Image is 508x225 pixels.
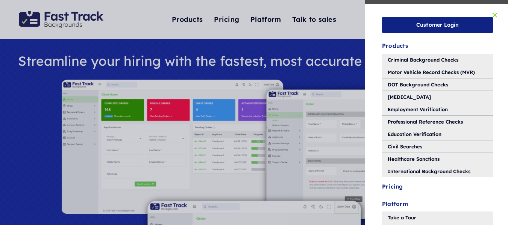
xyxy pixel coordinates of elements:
[388,142,422,151] span: Civil Searches
[382,66,493,78] a: Motor Vehicle Record Checks (MVR)
[388,155,440,163] span: Healthcare Sanctions
[382,91,493,103] a: [MEDICAL_DATA]
[388,68,475,76] span: Motor Vehicle Record Checks (MVR)
[388,56,458,64] span: Criminal Background Checks
[388,80,448,89] span: DOT Background Checks
[382,128,493,140] a: Education Verification
[388,213,416,222] span: Take a Tour
[382,41,408,51] span: Products
[382,211,493,223] a: Take a Tour
[382,199,408,209] span: Platform
[382,140,493,153] a: Civil Searches
[382,165,493,177] a: International Background Checks
[489,11,500,19] button: Close
[416,22,459,28] span: Customer Login
[382,54,493,66] a: Criminal Background Checks
[382,182,403,192] span: Pricing
[382,17,493,33] a: Customer Login
[388,118,463,126] span: Professional Reference Checks
[388,167,470,175] span: International Background Checks
[382,116,493,128] a: Professional Reference Checks
[382,79,493,91] a: DOT Background Checks
[388,130,441,138] span: Education Verification
[382,103,493,115] a: Employment Verification
[382,180,493,195] a: Pricing
[388,105,448,113] span: Employment Verification
[388,93,431,101] span: [MEDICAL_DATA]
[382,153,493,165] a: Healthcare Sanctions
[382,197,493,212] a: Platform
